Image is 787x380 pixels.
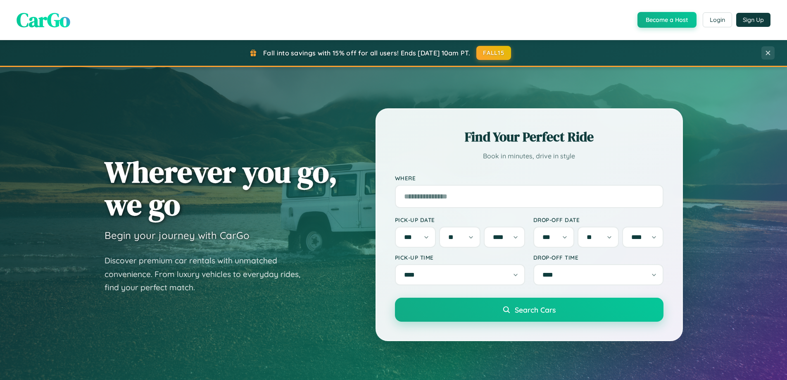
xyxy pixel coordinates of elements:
label: Drop-off Date [533,216,663,223]
label: Pick-up Date [395,216,525,223]
p: Discover premium car rentals with unmatched convenience. From luxury vehicles to everyday rides, ... [105,254,311,294]
span: CarGo [17,6,70,33]
h1: Wherever you go, we go [105,155,338,221]
button: FALL15 [476,46,511,60]
button: Search Cars [395,298,663,322]
label: Drop-off Time [533,254,663,261]
span: Fall into savings with 15% off for all users! Ends [DATE] 10am PT. [263,49,470,57]
h2: Find Your Perfect Ride [395,128,663,146]
label: Pick-up Time [395,254,525,261]
button: Become a Host [637,12,697,28]
button: Sign Up [736,13,770,27]
p: Book in minutes, drive in style [395,150,663,162]
h3: Begin your journey with CarGo [105,229,250,241]
span: Search Cars [515,305,556,314]
label: Where [395,174,663,182]
button: Login [703,12,732,27]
